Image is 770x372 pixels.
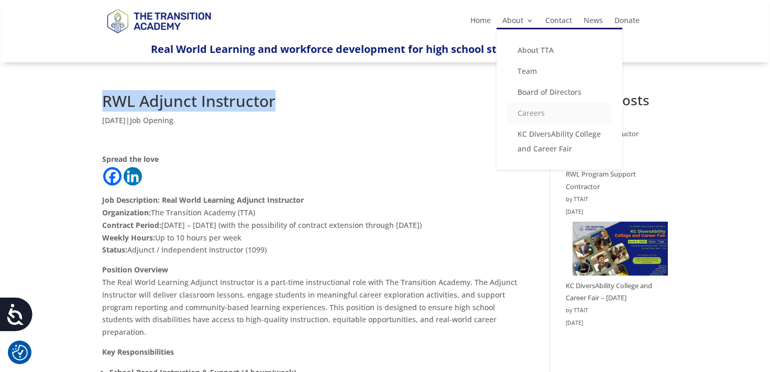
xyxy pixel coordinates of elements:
a: Board of Directors [507,82,612,103]
img: Revisit consent button [12,345,28,360]
img: TTA Brand_TTA Primary Logo_Horizontal_Light BG [102,2,215,39]
a: KC DiversAbility College and Career Fair – [DATE] [566,281,652,303]
a: Donate [614,17,640,28]
a: Job Opening [130,115,173,125]
strong: Job Description: Real World Learning Adjunct Instructor [102,195,304,205]
a: KC DiversAbility College and Career Fair [507,124,612,159]
div: Spread the love [102,153,519,166]
h1: RWL Adjunct Instructor [102,93,519,114]
time: [DATE] [566,206,668,218]
a: News [584,17,603,28]
strong: Organization: [102,207,151,217]
strong: Contract Period: [102,220,161,230]
strong: Weekly Hours: [102,233,155,243]
span: Real World Learning and workforce development for high school students with disabilities [151,42,619,56]
a: About TTA [507,40,612,61]
a: Logo-Noticias [102,31,215,41]
a: Facebook [103,167,122,185]
a: About [502,17,534,28]
a: Careers [507,103,612,124]
div: by TTAIT [566,193,668,206]
time: [DATE] [566,317,668,330]
span: [DATE] [102,115,126,125]
strong: Position Overview [102,265,168,275]
a: Home [470,17,491,28]
p: | [102,114,519,135]
strong: Key Responsibilities [102,347,174,357]
p: The Transition Academy (TTA) [DATE] – [DATE] (with the possibility of contract extension through ... [102,194,519,264]
p: The Real World Learning Adjunct Instructor is a part-time instructional role with The Transition ... [102,264,519,346]
a: RWL Adjunct Instructor [566,129,639,138]
a: Contact [545,17,572,28]
a: Linkedin [124,167,142,185]
button: Cookie Settings [12,345,28,360]
strong: Status: [102,245,127,255]
a: Team [507,61,612,82]
div: by TTAIT [566,304,668,317]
